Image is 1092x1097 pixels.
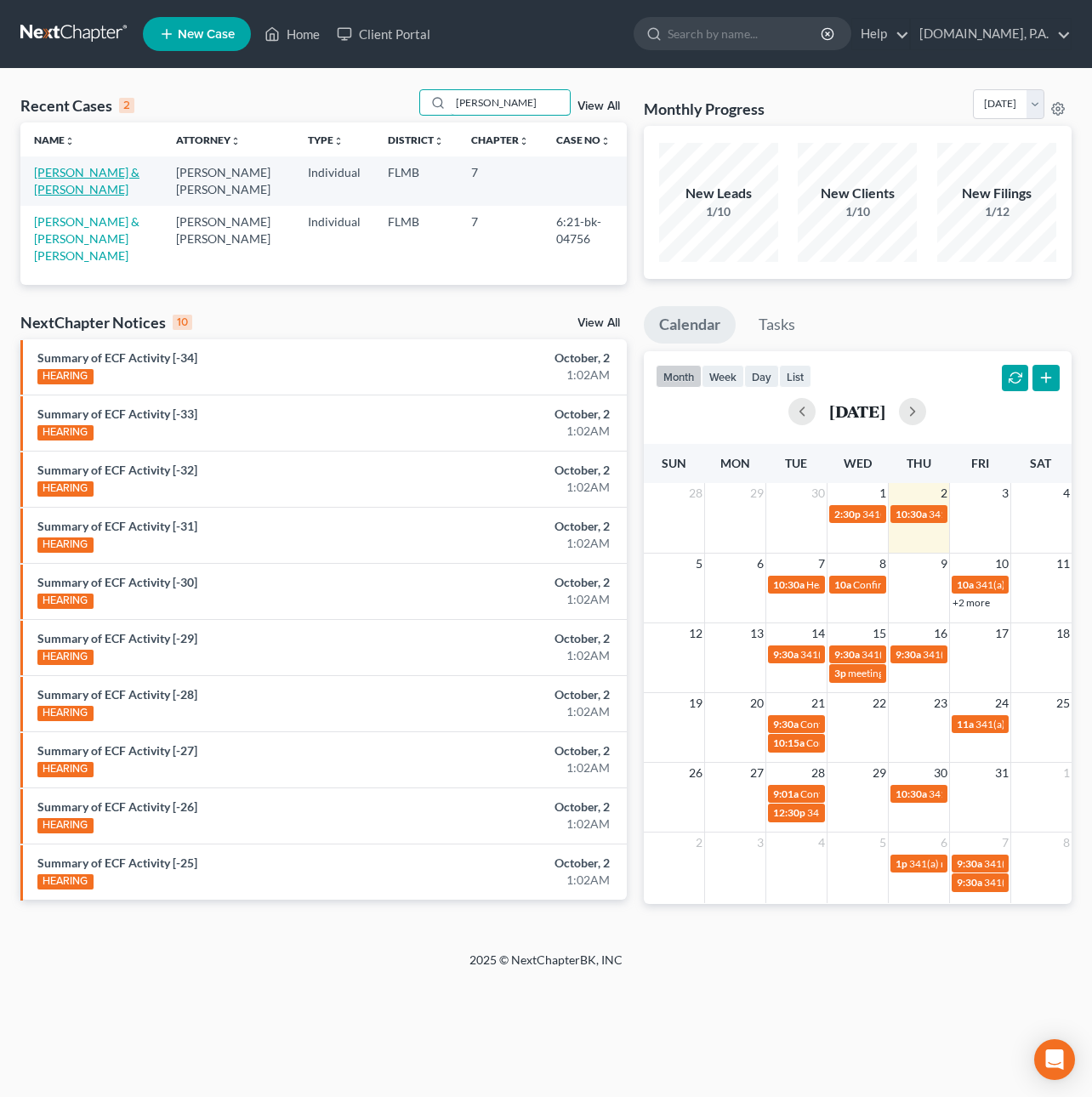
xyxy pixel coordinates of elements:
[1000,833,1010,853] span: 7
[668,18,823,49] input: Search by name...
[119,98,134,113] div: 2
[993,763,1010,783] span: 31
[37,743,197,758] a: Summary of ECF Activity [-27]
[430,518,610,535] div: October, 2
[834,578,851,591] span: 10a
[773,806,805,819] span: 12:30p
[519,136,529,146] i: unfold_more
[20,95,134,116] div: Recent Cases
[430,350,610,367] div: October, 2
[957,876,982,889] span: 9:30a
[834,667,846,679] span: 3p
[37,425,94,441] div: HEARING
[939,554,949,574] span: 9
[34,134,75,146] a: Nameunfold_more
[37,706,94,721] div: HEARING
[937,203,1056,220] div: 1/12
[430,423,610,440] div: 1:02AM
[862,508,930,520] span: 341(a) meeting
[871,693,888,713] span: 22
[230,136,241,146] i: unfold_more
[34,214,139,263] a: [PERSON_NAME] & [PERSON_NAME] [PERSON_NAME]
[878,833,888,853] span: 5
[932,693,949,713] span: 23
[755,554,765,574] span: 6
[743,306,810,344] a: Tasks
[430,855,610,872] div: October, 2
[748,483,765,503] span: 29
[810,623,827,644] span: 14
[430,574,610,591] div: October, 2
[800,718,896,730] span: Confirmation hearing
[294,206,374,271] td: Individual
[430,759,610,776] div: 1:02AM
[1000,483,1010,503] span: 3
[434,136,444,146] i: unfold_more
[932,623,949,644] span: 16
[702,365,744,388] button: week
[1034,1039,1075,1080] div: Open Intercom Messenger
[1055,693,1072,713] span: 25
[430,406,610,423] div: October, 2
[748,623,765,644] span: 13
[755,833,765,853] span: 3
[37,818,94,833] div: HEARING
[844,456,872,470] span: Wed
[1055,554,1072,574] span: 11
[37,650,94,665] div: HEARING
[451,90,570,115] input: Search by name...
[953,596,990,609] a: +2 more
[957,578,974,591] span: 10a
[929,508,996,520] span: 341(a) meeting
[810,763,827,783] span: 28
[162,206,293,271] td: [PERSON_NAME] [PERSON_NAME]
[458,206,543,271] td: 7
[834,648,860,661] span: 9:30a
[896,787,927,800] span: 10:30a
[65,136,75,146] i: unfold_more
[785,456,807,470] span: Tue
[993,554,1010,574] span: 10
[656,365,702,388] button: month
[800,648,867,661] span: 341(a) meeting
[975,718,1043,730] span: 341(a) meeting
[694,554,704,574] span: 5
[810,483,827,503] span: 30
[878,554,888,574] span: 8
[659,203,778,220] div: 1/10
[773,718,799,730] span: 9:30a
[852,19,909,49] a: Help
[798,203,917,220] div: 1/10
[871,763,888,783] span: 29
[37,687,197,702] a: Summary of ECF Activity [-28]
[896,857,907,870] span: 1p
[430,742,610,759] div: October, 2
[687,483,704,503] span: 28
[932,763,949,783] span: 30
[896,648,921,661] span: 9:30a
[37,799,197,814] a: Summary of ECF Activity [-26]
[816,833,827,853] span: 4
[20,312,192,333] div: NextChapter Notices
[748,693,765,713] span: 20
[430,591,610,608] div: 1:02AM
[806,736,904,749] span: Confirmation Hearing
[37,575,197,589] a: Summary of ECF Activity [-30]
[37,369,94,384] div: HEARING
[659,184,778,203] div: New Leads
[308,134,344,146] a: Typeunfold_more
[430,647,610,664] div: 1:02AM
[957,857,982,870] span: 9:30a
[430,799,610,816] div: October, 2
[773,736,805,749] span: 10:15a
[430,479,610,496] div: 1:02AM
[744,365,779,388] button: day
[907,456,931,470] span: Thu
[1055,623,1072,644] span: 18
[878,483,888,503] span: 1
[807,806,874,819] span: 341(a) meeting
[993,623,1010,644] span: 17
[1061,763,1072,783] span: 1
[333,136,344,146] i: unfold_more
[61,952,1031,982] div: 2025 © NextChapterBK, INC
